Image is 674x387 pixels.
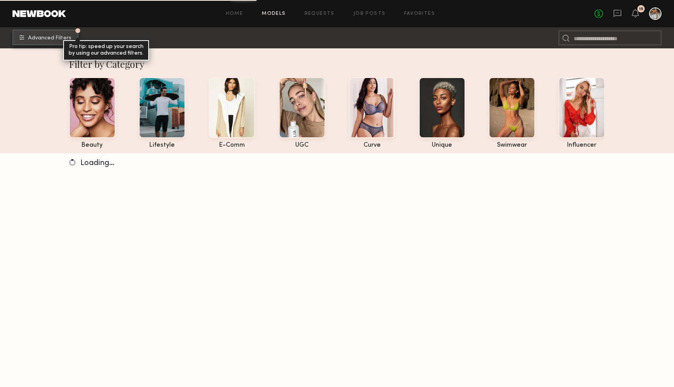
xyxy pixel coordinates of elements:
div: beauty [69,142,115,149]
a: Models [262,11,286,16]
div: UGC [279,142,325,149]
button: Advanced Filters [12,30,78,45]
a: Requests [305,11,335,16]
div: curve [349,142,395,149]
a: Job Posts [353,11,386,16]
span: Loading… [80,160,114,167]
div: Filter by Category [69,58,605,70]
span: Advanced Filters [28,36,71,41]
div: Pro tip: speed up your search by using our advanced filters. [63,40,149,60]
div: 15 [639,7,643,11]
div: lifestyle [139,142,185,149]
div: e-comm [209,142,255,149]
div: influencer [559,142,605,149]
div: unique [419,142,465,149]
a: Favorites [404,11,435,16]
a: Home [226,11,243,16]
div: swimwear [489,142,535,149]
